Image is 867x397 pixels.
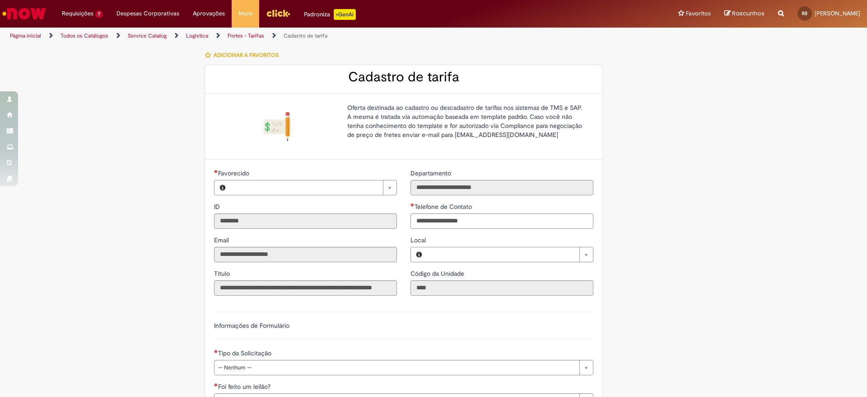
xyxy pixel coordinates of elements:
[410,169,453,177] span: Somente leitura - Departamento
[214,52,279,59] span: Adicionar a Favoritos
[228,32,264,39] a: Fretes - Tarifas
[802,10,807,16] span: RS
[231,180,396,195] a: Limpar campo Favorecido
[347,103,587,139] p: Oferta destinada ao cadastro ou descadastro de tarifas nos sistemas de TMS e SAP. A mesma é trata...
[410,213,593,229] input: Telefone de Contato
[304,9,356,20] div: Padroniza
[62,9,93,18] span: Requisições
[263,112,292,141] img: Cadastro de tarifa
[238,9,252,18] span: More
[214,180,231,195] button: Favorecido, Visualizar este registro
[214,350,218,353] span: Necessários
[410,280,593,296] input: Código da Unidade
[214,269,232,278] label: Somente leitura - Título
[193,9,225,18] span: Aprovações
[7,28,571,44] ul: Trilhas de página
[686,9,711,18] span: Favoritos
[214,247,397,262] input: Email
[815,9,860,17] span: [PERSON_NAME]
[214,203,222,211] span: Somente leitura - ID
[214,236,231,245] label: Somente leitura - Email
[410,203,415,207] span: Obrigatório Preenchido
[334,9,356,20] p: +GenAi
[218,360,575,375] span: -- Nenhum --
[61,32,108,39] a: Todos os Catálogos
[214,280,397,296] input: Título
[186,32,208,39] a: Logistica
[95,10,103,18] span: 7
[410,236,428,244] span: Local
[266,6,290,20] img: click_logo_yellow_360x200.png
[10,32,41,39] a: Página inicial
[410,169,453,178] label: Somente leitura - Departamento
[724,9,764,18] a: Rascunhos
[415,203,474,211] span: Telefone de Contato
[117,9,179,18] span: Despesas Corporativas
[427,247,593,262] a: Limpar campo Local
[218,383,272,391] span: Foi feito um leilão?
[214,321,289,330] label: Informações de Formulário
[284,32,327,39] a: Cadastro de tarifa
[410,269,466,278] span: Somente leitura - Código da Unidade
[214,269,232,278] span: Somente leitura - Título
[214,202,222,211] label: Somente leitura - ID
[410,180,593,195] input: Departamento
[410,269,466,278] label: Somente leitura - Código da Unidade
[411,247,427,262] button: Local, Visualizar este registro
[214,236,231,244] span: Somente leitura - Email
[214,170,218,173] span: Necessários
[214,213,397,229] input: ID
[732,9,764,18] span: Rascunhos
[214,383,218,387] span: Necessários
[218,349,273,357] span: Tipo da Solicitação
[205,46,284,65] button: Adicionar a Favoritos
[218,169,251,177] span: Necessários - Favorecido
[1,5,47,23] img: ServiceNow
[214,70,593,85] h2: Cadastro de tarifa
[128,32,167,39] a: Service Catalog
